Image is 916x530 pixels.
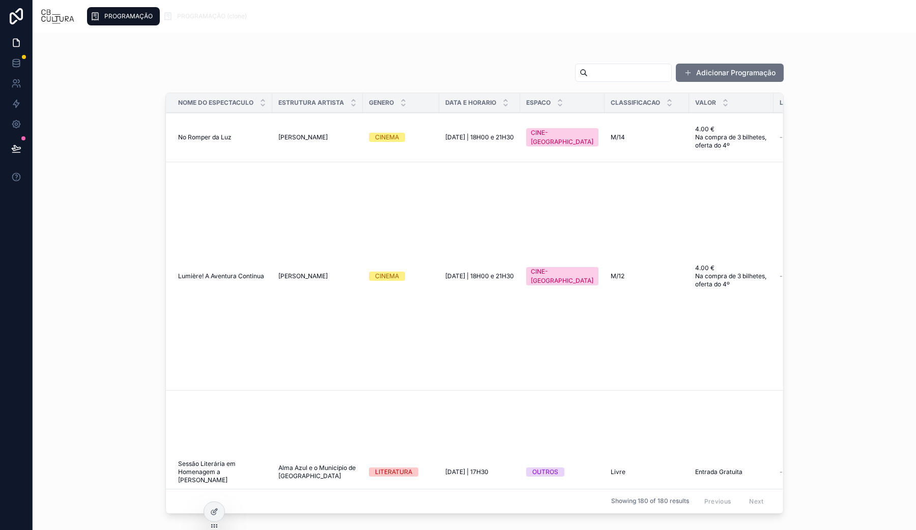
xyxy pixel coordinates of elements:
a: -- [780,133,871,141]
span: PROGRAMAÇÃO (clone) [177,12,247,20]
span: -- [780,133,786,141]
div: CINEMA [375,272,399,281]
a: Lumière! A Aventura Continua [178,272,266,280]
button: Adicionar Programação [676,64,784,82]
a: -- [780,272,871,280]
span: [PERSON_NAME] [278,272,328,280]
div: CINE-[GEOGRAPHIC_DATA] [531,128,593,146]
div: OUTROS [532,467,558,477]
div: CINEMA [375,133,399,142]
span: Showing 180 of 180 results [611,497,689,506]
a: PROGRAMAÇÃO (clone) [160,7,254,25]
span: -- [780,468,786,476]
a: Alma Azul e o Município de [GEOGRAPHIC_DATA] [278,464,357,480]
span: M/14 [611,133,625,141]
img: App logo [41,8,75,24]
span: Estrutura Artista [278,99,344,107]
span: [PERSON_NAME] [278,133,328,141]
a: Livre [611,468,683,476]
a: -- [780,468,871,476]
a: M/14 [611,133,683,141]
span: [DATE] | 17H30 [445,468,489,476]
span: PROGRAMAÇÃO [104,12,153,20]
span: No Romper da Luz [178,133,232,141]
a: [DATE] | 18H00 e 21H30 [445,272,514,280]
span: Valor [695,99,716,107]
a: [PERSON_NAME] [278,272,357,280]
span: Espaco [526,99,551,107]
a: Sessão Literária em Homenagem a [PERSON_NAME] [178,460,266,484]
span: Livre [611,468,625,476]
span: Data E Horario [445,99,496,107]
div: LITERATURA [375,467,412,477]
span: Nome Do Espectaculo [178,99,253,107]
div: scrollable content [83,5,908,27]
a: [PERSON_NAME] [278,133,357,141]
a: CINEMA [369,272,433,281]
a: LITERATURA [369,467,433,477]
a: [DATE] | 17H30 [445,468,514,476]
a: 4.00 € Na compra de 3 bilhetes, oferta do 4º [695,125,767,150]
div: CINE-[GEOGRAPHIC_DATA] [531,267,593,285]
span: Lumière! A Aventura Continua [178,272,264,280]
span: Entrada Gratuita [695,468,742,476]
span: -- [780,272,786,280]
a: PROGRAMAÇÃO [87,7,160,25]
a: [DATE] | 18H00 e 21H30 [445,133,514,141]
a: CINEMA [369,133,433,142]
a: 4.00 € Na compra de 3 bilhetes, oferta do 4º [695,264,767,288]
a: CINE-[GEOGRAPHIC_DATA] [526,128,598,146]
span: M/12 [611,272,624,280]
span: Classificacao [611,99,660,107]
span: Genero [369,99,394,107]
a: CINE-[GEOGRAPHIC_DATA] [526,267,598,285]
a: OUTROS [526,467,598,477]
span: Link Bilheteira [780,99,831,107]
a: No Romper da Luz [178,133,266,141]
a: M/12 [611,272,683,280]
a: Entrada Gratuita [695,468,767,476]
